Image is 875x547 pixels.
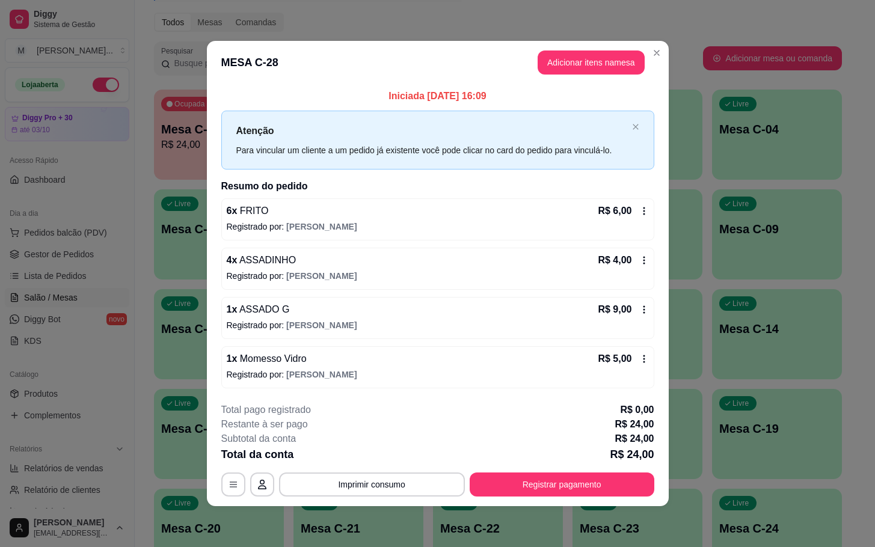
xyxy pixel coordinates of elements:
[227,352,307,366] p: 1 x
[286,271,357,281] span: [PERSON_NAME]
[237,304,289,314] span: ASSADO G
[237,255,296,265] span: ASSADINHO
[286,222,357,231] span: [PERSON_NAME]
[647,43,666,63] button: Close
[227,270,649,282] p: Registrado por:
[227,253,296,267] p: 4 x
[237,353,306,364] span: Momesso Vidro
[538,50,645,75] button: Adicionar itens namesa
[227,319,649,331] p: Registrado por:
[221,417,308,432] p: Restante à ser pago
[227,368,649,380] p: Registrado por:
[470,472,654,497] button: Registrar pagamento
[279,472,465,497] button: Imprimir consumo
[620,403,654,417] p: R$ 0,00
[207,41,669,84] header: MESA C-28
[227,204,269,218] p: 6 x
[615,432,654,446] p: R$ 24,00
[236,123,627,138] p: Atenção
[286,320,357,330] span: [PERSON_NAME]
[286,370,357,379] span: [PERSON_NAME]
[610,446,654,463] p: R$ 24,00
[227,302,290,317] p: 1 x
[221,403,311,417] p: Total pago registrado
[227,221,649,233] p: Registrado por:
[615,417,654,432] p: R$ 24,00
[221,446,294,463] p: Total da conta
[237,206,268,216] span: FRITO
[236,144,627,157] div: Para vincular um cliente a um pedido já existente você pode clicar no card do pedido para vinculá...
[598,302,631,317] p: R$ 9,00
[221,432,296,446] p: Subtotal da conta
[221,89,654,103] p: Iniciada [DATE] 16:09
[598,253,631,267] p: R$ 4,00
[632,123,639,131] button: close
[598,352,631,366] p: R$ 5,00
[598,204,631,218] p: R$ 6,00
[221,179,654,194] h2: Resumo do pedido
